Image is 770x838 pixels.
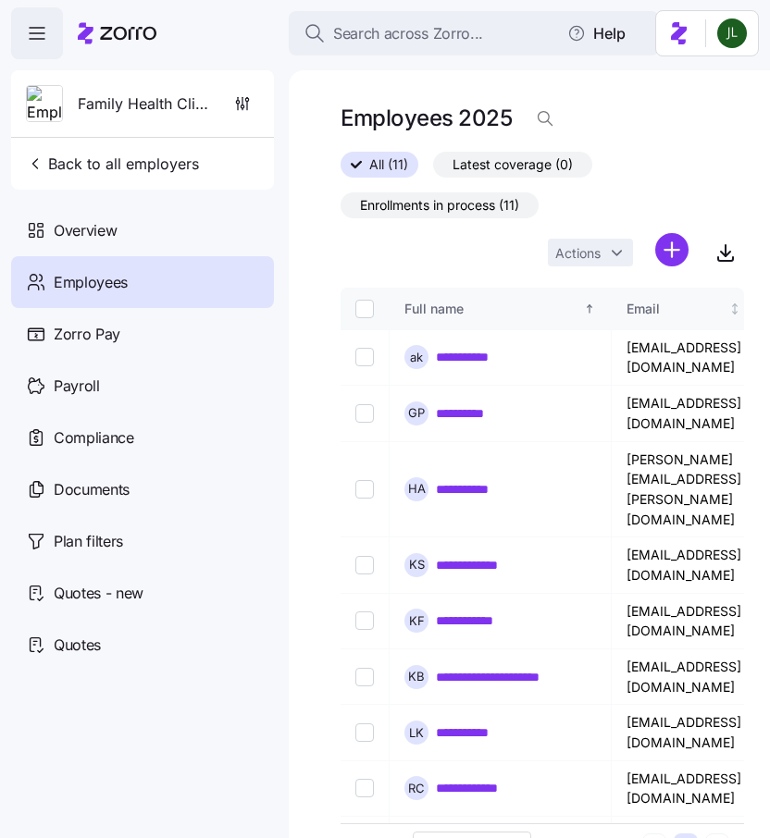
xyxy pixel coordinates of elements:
[583,302,596,315] div: Sorted ascending
[11,412,274,463] a: Compliance
[612,442,757,538] td: [PERSON_NAME][EMAIL_ADDRESS][PERSON_NAME][DOMAIN_NAME]
[728,302,741,315] div: Not sorted
[612,288,757,330] th: EmailNot sorted
[369,153,408,177] span: All (11)
[11,567,274,619] a: Quotes - new
[341,104,512,132] h1: Employees 2025
[355,404,374,423] input: Select record 2
[409,615,425,627] span: K F
[355,556,374,574] input: Select record 4
[612,386,757,441] td: [EMAIL_ADDRESS][DOMAIN_NAME]
[26,153,199,175] span: Back to all employers
[54,271,128,294] span: Employees
[355,723,374,742] input: Select record 7
[612,705,757,760] td: [EMAIL_ADDRESS][DOMAIN_NAME]
[19,145,206,182] button: Back to all employers
[355,480,374,499] input: Select record 3
[612,649,757,705] td: [EMAIL_ADDRESS][DOMAIN_NAME]
[409,559,425,571] span: K S
[390,288,612,330] th: Full nameSorted ascending
[612,761,757,817] td: [EMAIL_ADDRESS][DOMAIN_NAME]
[11,463,274,515] a: Documents
[355,300,374,318] input: Select all records
[54,478,130,501] span: Documents
[404,299,580,319] div: Full name
[54,426,134,450] span: Compliance
[11,619,274,671] a: Quotes
[11,256,274,308] a: Employees
[567,22,626,44] span: Help
[11,360,274,412] a: Payroll
[11,308,274,360] a: Zorro Pay
[409,727,424,739] span: L K
[289,11,659,55] button: Search across Zorro...
[54,582,143,605] span: Quotes - new
[54,634,101,657] span: Quotes
[78,92,211,116] span: Family Health Clinic PSC
[408,407,425,419] span: G P
[408,783,425,795] span: R C
[355,348,374,366] input: Select record 1
[410,351,423,364] span: a k
[612,537,757,593] td: [EMAIL_ADDRESS][DOMAIN_NAME]
[717,18,747,48] img: d9b9d5af0451fe2f8c405234d2cf2198
[54,323,120,346] span: Zorro Pay
[54,219,117,242] span: Overview
[54,375,100,398] span: Payroll
[355,779,374,797] input: Select record 8
[612,594,757,649] td: [EMAIL_ADDRESS][DOMAIN_NAME]
[555,247,601,260] span: Actions
[355,611,374,630] input: Select record 5
[408,483,426,495] span: H A
[627,299,726,319] div: Email
[612,330,757,386] td: [EMAIL_ADDRESS][DOMAIN_NAME]
[548,239,633,266] button: Actions
[408,671,425,683] span: K B
[11,204,274,256] a: Overview
[11,515,274,567] a: Plan filters
[355,668,374,686] input: Select record 6
[360,193,519,217] span: Enrollments in process (11)
[27,86,62,123] img: Employer logo
[553,15,640,52] button: Help
[655,233,689,266] svg: add icon
[453,153,573,177] span: Latest coverage (0)
[333,22,483,45] span: Search across Zorro...
[54,530,123,553] span: Plan filters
